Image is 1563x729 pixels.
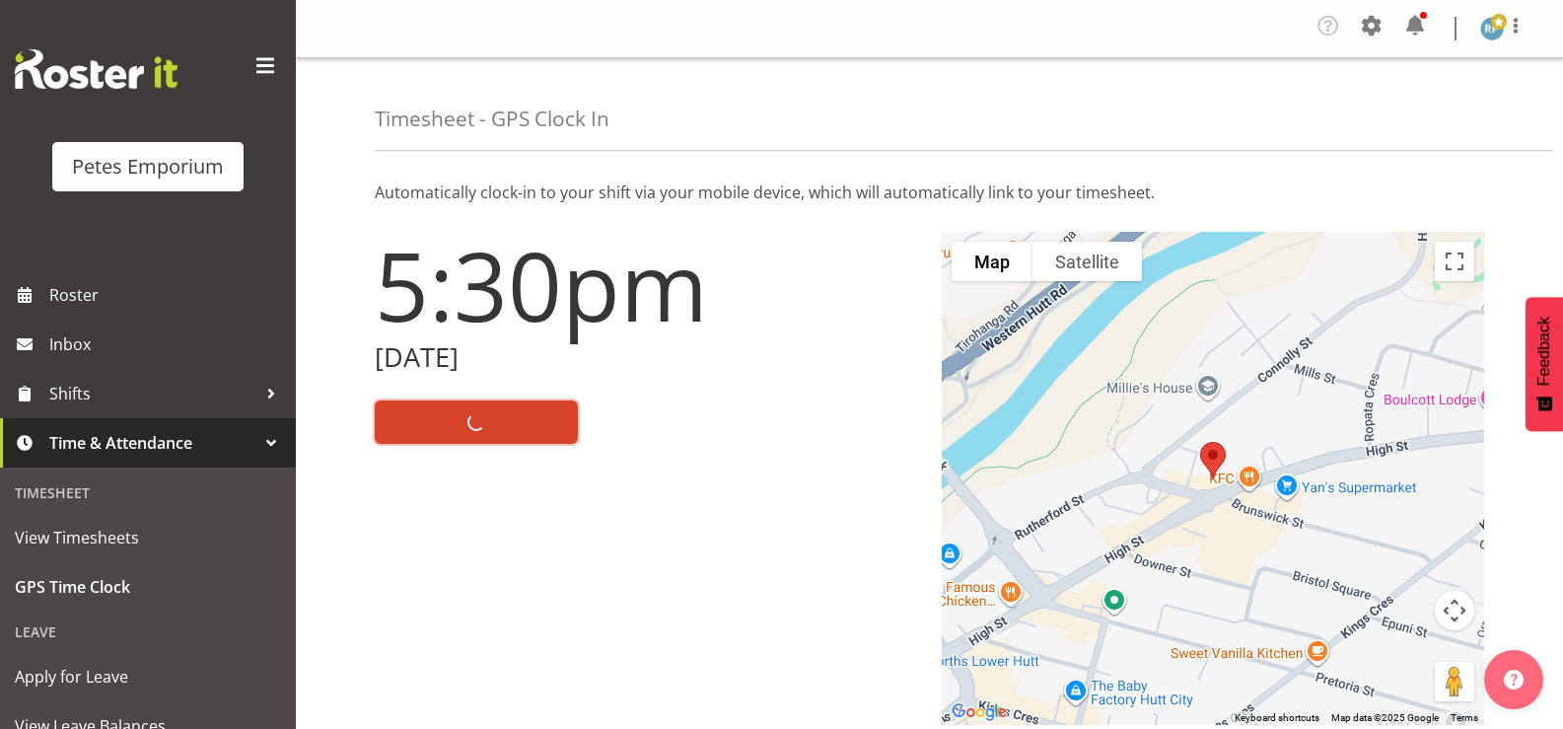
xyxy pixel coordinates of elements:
[1535,317,1553,386] span: Feedback
[15,523,281,552] span: View Timesheets
[1032,242,1142,281] button: Show satellite imagery
[49,280,286,310] span: Roster
[5,562,291,612] a: GPS Time Clock
[72,152,224,182] div: Petes Emporium
[1435,662,1474,701] button: Drag Pegman onto the map to open Street View
[1526,297,1563,431] button: Feedback - Show survey
[5,612,291,652] div: Leave
[375,342,918,373] h2: [DATE]
[5,473,291,513] div: Timesheet
[1435,242,1474,281] button: Toggle fullscreen view
[1331,712,1439,723] span: Map data ©2025 Google
[1480,17,1504,40] img: reina-puketapu721.jpg
[15,49,178,89] img: Rosterit website logo
[1451,712,1478,723] a: Terms (opens in new tab)
[5,652,291,701] a: Apply for Leave
[1504,670,1524,690] img: help-xxl-2.png
[952,242,1032,281] button: Show street map
[49,379,256,408] span: Shifts
[15,662,281,692] span: Apply for Leave
[947,699,1012,725] img: Google
[49,428,256,458] span: Time & Attendance
[49,329,286,359] span: Inbox
[1235,711,1319,725] button: Keyboard shortcuts
[375,108,609,130] h4: Timesheet - GPS Clock In
[1435,591,1474,630] button: Map camera controls
[947,699,1012,725] a: Open this area in Google Maps (opens a new window)
[375,232,918,338] h1: 5:30pm
[375,181,1484,204] p: Automatically clock-in to your shift via your mobile device, which will automatically link to you...
[15,572,281,602] span: GPS Time Clock
[5,513,291,562] a: View Timesheets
